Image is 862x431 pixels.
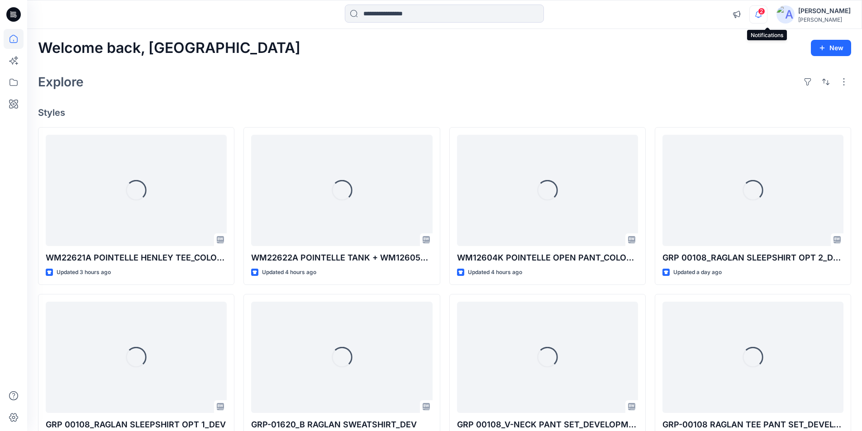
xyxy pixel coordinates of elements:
[251,418,432,431] p: GRP-01620_B RAGLAN SWEATSHIRT_DEV
[251,251,432,264] p: WM22622A POINTELLE TANK + WM12605K POINTELLE SHORT -w- PICOT_COLORWAY REV1
[38,40,300,57] h2: Welcome back, [GEOGRAPHIC_DATA]
[468,268,522,277] p: Updated 4 hours ago
[662,418,843,431] p: GRP-00108 RAGLAN TEE PANT SET_DEVELOPMENT
[38,107,851,118] h4: Styles
[46,418,227,431] p: GRP 00108_RAGLAN SLEEPSHIRT OPT 1_DEV
[798,16,851,23] div: [PERSON_NAME]
[798,5,851,16] div: [PERSON_NAME]
[46,251,227,264] p: WM22621A POINTELLE HENLEY TEE_COLORWAY_REV8
[262,268,316,277] p: Updated 4 hours ago
[758,8,765,15] span: 2
[673,268,722,277] p: Updated a day ago
[57,268,111,277] p: Updated 3 hours ago
[811,40,851,56] button: New
[776,5,795,24] img: avatar
[457,418,638,431] p: GRP 00108_V-NECK PANT SET_DEVELOPMENT
[662,251,843,264] p: GRP 00108_RAGLAN SLEEPSHIRT OPT 2_DEV
[38,75,84,89] h2: Explore
[457,251,638,264] p: WM12604K POINTELLE OPEN PANT_COLORWAY REV1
